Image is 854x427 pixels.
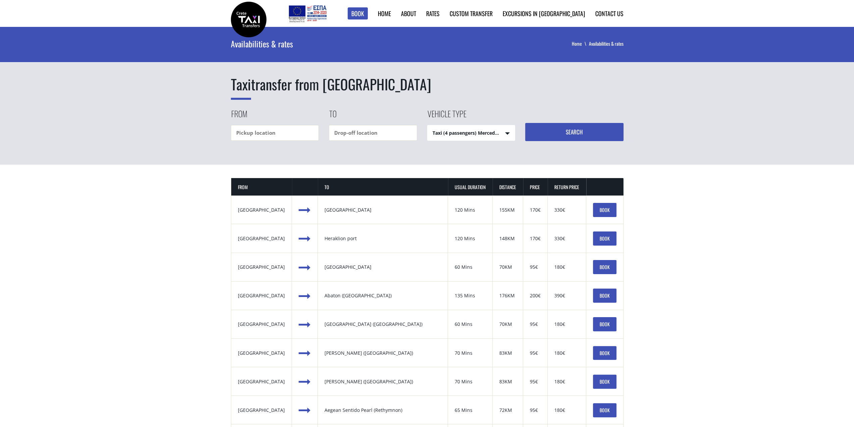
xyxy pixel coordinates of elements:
div: 180€ [554,264,579,270]
div: 70KM [499,264,516,270]
div: [GEOGRAPHIC_DATA] [238,235,285,242]
div: 176KM [499,292,516,299]
th: PRICE [523,178,548,196]
div: 170€ [530,235,541,242]
img: e-bannersEUERDF180X90.jpg [288,3,328,24]
div: 180€ [554,378,579,385]
a: BOOK [593,317,616,331]
div: 330€ [554,235,579,242]
div: [GEOGRAPHIC_DATA] [238,350,285,356]
div: [GEOGRAPHIC_DATA] [238,378,285,385]
div: Heraklion port [324,235,441,242]
div: 180€ [554,350,579,356]
div: 180€ [554,321,579,328]
div: 95€ [530,350,541,356]
a: BOOK [593,260,616,274]
div: 155KM [499,207,516,213]
div: [GEOGRAPHIC_DATA] ([GEOGRAPHIC_DATA]) [324,321,441,328]
span: Taxi [231,74,251,100]
div: 180€ [554,407,579,414]
div: [GEOGRAPHIC_DATA] [238,264,285,270]
a: BOOK [593,375,616,389]
img: Crete Taxi Transfers | Rates & availability for transfers in Crete | Crete Taxi Transfers [231,2,266,37]
th: DISTANCE [493,178,523,196]
div: [GEOGRAPHIC_DATA] [324,264,441,270]
div: Aegean Sentido Pearl (Rethymnon) [324,407,441,414]
div: 70 Mins [455,378,486,385]
a: Contact us [595,9,623,18]
span: Taxi (4 passengers) Mercedes E Class [428,125,515,141]
div: 135 Mins [455,292,486,299]
a: Home [378,9,391,18]
input: Pickup location [231,125,319,141]
div: [PERSON_NAME] ([GEOGRAPHIC_DATA]) [324,350,441,356]
div: 83KM [499,378,516,385]
div: 70KM [499,321,516,328]
div: 72KM [499,407,516,414]
h1: transfer from [GEOGRAPHIC_DATA] [231,74,623,94]
a: Home [572,40,589,47]
div: Abaton ([GEOGRAPHIC_DATA]) [324,292,441,299]
div: 83KM [499,350,516,356]
label: From [231,108,247,125]
label: To [329,108,337,125]
button: Search [525,123,623,141]
a: Rates [426,9,440,18]
th: USUAL DURATION [448,178,493,196]
a: BOOK [593,289,616,303]
div: [PERSON_NAME] ([GEOGRAPHIC_DATA]) [324,378,441,385]
a: BOOK [593,203,616,217]
div: 95€ [530,407,541,414]
div: 60 Mins [455,264,486,270]
div: [GEOGRAPHIC_DATA] [238,407,285,414]
a: About [401,9,416,18]
a: BOOK [593,403,616,417]
a: Book [348,7,368,20]
div: Availabilities & rates [231,27,445,60]
a: Excursions in [GEOGRAPHIC_DATA] [503,9,585,18]
div: 120 Mins [455,235,486,242]
div: 95€ [530,378,541,385]
a: Crete Taxi Transfers | Rates & availability for transfers in Crete | Crete Taxi Transfers [231,15,266,22]
div: 120 Mins [455,207,486,213]
div: 200€ [530,292,541,299]
div: 65 Mins [455,407,486,414]
div: 95€ [530,321,541,328]
a: Custom Transfer [450,9,493,18]
div: 170€ [530,207,541,213]
div: [GEOGRAPHIC_DATA] [238,292,285,299]
div: [GEOGRAPHIC_DATA] [238,207,285,213]
th: RETURN PRICE [548,178,586,196]
div: 148KM [499,235,516,242]
a: BOOK [593,231,616,246]
div: 330€ [554,207,579,213]
div: 95€ [530,264,541,270]
div: [GEOGRAPHIC_DATA] [324,207,441,213]
a: BOOK [593,346,616,360]
th: FROM [231,178,292,196]
input: Drop-off location [329,125,417,141]
div: 390€ [554,292,579,299]
li: Availabilities & rates [589,40,623,47]
div: 70 Mins [455,350,486,356]
div: 60 Mins [455,321,486,328]
div: [GEOGRAPHIC_DATA] [238,321,285,328]
label: Vehicle type [427,108,466,125]
th: TO [318,178,448,196]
